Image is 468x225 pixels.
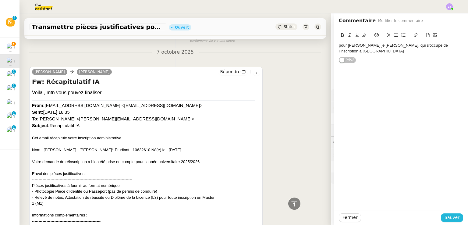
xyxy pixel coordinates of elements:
a: [PERSON_NAME] [77,69,112,75]
button: Fermer [339,213,361,222]
nz-badge-sup: 1 [12,125,16,130]
img: users%2Fa6PbEmLwvGXylUqKytRPpDpAx153%2Favatar%2Ffanny.png [6,85,15,93]
span: par [190,38,195,44]
span: Privé [346,57,355,63]
span: ⏲️ [333,128,375,133]
img: users%2FC0n4RBXzEbUC5atUgsP2qpDRH8u1%2Favatar%2F48114808-7f8b-4f9a-89ba-6a29867a11d8 [6,71,15,79]
span: Répondre [220,69,240,75]
span: 🔐 [333,104,373,111]
span: 🕵️ [333,152,409,157]
b: Sent: [32,110,43,115]
p: 1 [13,16,16,21]
div: 💬Commentaires [331,137,468,148]
p: 1 [12,125,15,131]
div: ⏲️Tâches 0:00 [331,124,468,136]
button: Sauver [441,213,463,222]
b: From: [32,103,45,108]
b: To: [32,116,39,121]
button: Privé [339,57,356,63]
img: users%2FWH1OB8fxGAgLOjAz1TtlPPgOcGL2%2Favatar%2F32e28291-4026-4208-b892-04f74488d877 [6,99,15,107]
span: il y a une heure [211,38,235,44]
a: [PERSON_NAME] [32,69,67,75]
img: users%2FTDxDvmCjFdN3QFePFNGdQUcJcQk1%2Favatar%2F0cfb3a67-8790-4592-a9ec-92226c678442 [6,57,15,66]
button: Répondre [218,68,248,75]
span: ⚙️ [333,91,365,98]
span: Exécutant [207,34,225,37]
span: Commentaire [339,16,376,25]
span: Sauver [445,214,459,221]
span: Transmettre pièces justificatives pour inscription [32,24,164,30]
p: 1 [12,111,15,117]
b: Subject: [32,123,50,128]
font: [EMAIL_ADDRESS][DOMAIN_NAME] <[EMAIL_ADDRESS][DOMAIN_NAME]> [DATE] 18:35 [PERSON_NAME] <[PERSON_N... [32,103,203,128]
small: Romane V. [190,38,235,44]
div: 🧴Autres [331,172,468,184]
span: [PERSON_NAME] [253,34,281,37]
nz-badge-sup: 1 [12,111,16,116]
h4: Fw: Récapitulatif IA [32,77,260,86]
img: users%2FTDxDvmCjFdN3QFePFNGdQUcJcQk1%2Favatar%2F0cfb3a67-8790-4592-a9ec-92226c678442 [6,43,15,52]
span: a été modifié : [228,34,250,37]
img: users%2FSclkIUIAuBOhhDrbgjtrSikBoD03%2Favatar%2F48cbc63d-a03d-4817-b5bf-7f7aeed5f2a9 [6,127,15,135]
div: Voila , mtn vous pouvez finaliser. [32,89,260,96]
img: svg [446,3,453,10]
img: users%2F0zQGGmvZECeMseaPawnreYAQQyS2%2Favatar%2Feddadf8a-b06f-4db9-91c4-adeed775bb0f [6,112,15,121]
div: pour [PERSON_NAME] je [PERSON_NAME], qui s'occupe de l'inscription à [GEOGRAPHIC_DATA] [339,43,463,54]
span: 🧴 [333,176,352,180]
div: Ouvert [175,26,189,29]
span: 7 octobre 2025 [152,48,199,56]
span: Modifier le commentaire [378,18,423,24]
nz-badge-sup: 1 [12,16,17,20]
div: 🕵️Autres demandes en cours 2 [331,149,468,161]
div: 🔐Données client [331,101,468,113]
span: 💬 [333,140,372,145]
nz-badge-sup: 1 [12,84,16,88]
span: Fermer [342,214,357,221]
div: ⚙️Procédures [331,89,468,101]
p: 1 [12,84,15,89]
nz-badge-sup: 1 [12,70,16,74]
span: Le champ [190,34,205,37]
span: Statut [284,25,295,29]
p: 1 [12,70,15,75]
